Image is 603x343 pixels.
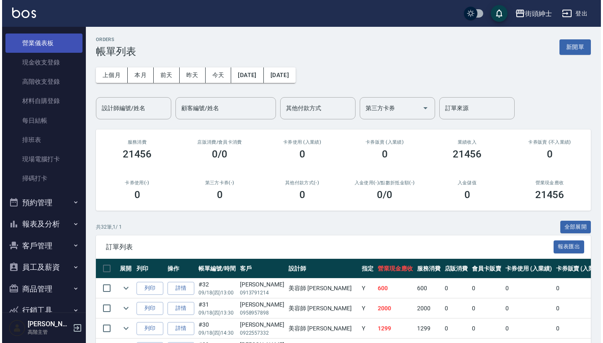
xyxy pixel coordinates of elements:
[104,180,166,186] h2: 卡券使用(-)
[3,192,80,214] button: 預約管理
[417,101,430,115] button: Open
[297,189,303,201] h3: 0
[215,189,221,201] h3: 0
[284,259,358,279] th: 設計師
[238,289,282,297] p: 0913791214
[132,259,163,279] th: 列印
[351,139,414,145] h2: 卡券販賣 (入業績)
[468,299,501,318] td: 0
[501,279,552,298] td: 0
[238,300,282,309] div: [PERSON_NAME]
[238,329,282,337] p: 0922557332
[3,278,80,300] button: 商品管理
[441,299,468,318] td: 0
[134,302,161,315] button: 列印
[374,279,413,298] td: 600
[374,259,413,279] th: 營業現金應收
[26,320,68,328] h5: [PERSON_NAME]
[358,279,374,298] td: Y
[3,111,80,130] a: 每日結帳
[374,319,413,338] td: 1299
[358,259,374,279] th: 指定
[501,319,552,338] td: 0
[196,289,234,297] p: 09/18 (四) 13:00
[3,91,80,111] a: 材料自購登錄
[552,259,603,279] th: 卡券販賣 (入業績)
[374,299,413,318] td: 2000
[413,319,441,338] td: 1299
[94,67,126,83] button: 上個月
[3,72,80,91] a: 高階收支登錄
[238,280,282,289] div: [PERSON_NAME]
[118,282,130,294] button: expand row
[3,53,80,72] a: 現金收支登錄
[163,259,194,279] th: 操作
[165,282,192,295] a: 詳情
[284,319,358,338] td: 美容師 [PERSON_NAME]
[552,299,603,318] td: 0
[358,299,374,318] td: Y
[26,328,68,336] p: 高階主管
[297,148,303,160] h3: 0
[3,235,80,257] button: 客戶管理
[533,189,562,201] h3: 21456
[3,299,80,321] button: 行銷工具
[552,319,603,338] td: 0
[462,189,468,201] h3: 0
[94,37,134,42] h2: ORDERS
[501,259,552,279] th: 卡券使用 (入業績)
[104,139,166,145] h3: 服務消費
[229,67,261,83] button: [DATE]
[94,223,120,231] p: 共 32 筆, 1 / 1
[468,259,501,279] th: 會員卡販賣
[204,67,229,83] button: 今天
[116,259,132,279] th: 展開
[558,221,589,234] button: 全部展開
[134,322,161,335] button: 列印
[284,299,358,318] td: 美容師 [PERSON_NAME]
[238,309,282,317] p: 0958957898
[375,189,390,201] h3: 0 /0
[501,299,552,318] td: 0
[126,67,152,83] button: 本月
[441,319,468,338] td: 0
[351,180,414,186] h2: 入金使用(-) /點數折抵金額(-)
[3,169,80,188] a: 掃碼打卡
[551,242,582,250] a: 報表匯出
[196,329,234,337] p: 09/18 (四) 14:30
[551,240,582,253] button: 報表匯出
[152,67,178,83] button: 前天
[3,256,80,278] button: 員工及薪資
[434,139,496,145] h2: 業績收入
[523,8,550,19] div: 街頭紳士
[186,139,249,145] h2: 店販消費 /會員卡消費
[132,189,138,201] h3: 0
[552,279,603,298] td: 0
[118,302,130,315] button: expand row
[557,43,589,51] a: 新開單
[434,180,496,186] h2: 入金儲值
[3,34,80,53] a: 營業儀表板
[194,319,236,338] td: #30
[510,5,553,22] button: 街頭紳士
[186,180,249,186] h2: 第三方卡券(-)
[194,279,236,298] td: #32
[545,148,551,160] h3: 0
[236,259,284,279] th: 客戶
[413,299,441,318] td: 2000
[210,148,225,160] h3: 0/0
[10,8,34,18] img: Logo
[121,148,150,160] h3: 21456
[284,279,358,298] td: 美容師 [PERSON_NAME]
[238,320,282,329] div: [PERSON_NAME]
[104,243,551,251] span: 訂單列表
[262,67,294,83] button: [DATE]
[441,279,468,298] td: 0
[269,139,331,145] h2: 卡券使用 (入業績)
[489,5,505,22] button: save
[196,309,234,317] p: 09/18 (四) 13:30
[178,67,204,83] button: 昨天
[194,259,236,279] th: 帳單編號/時間
[3,150,80,169] a: 現場電腦打卡
[516,180,579,186] h2: 營業現金應收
